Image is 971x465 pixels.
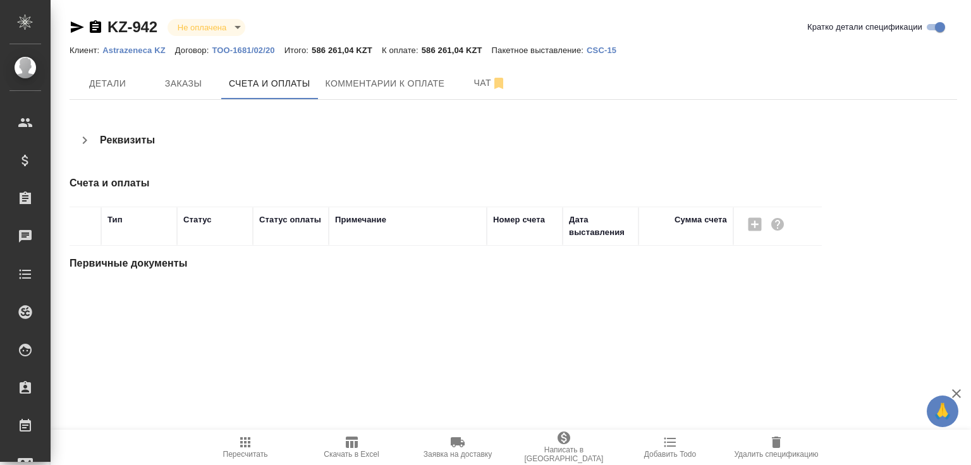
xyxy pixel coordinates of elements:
div: Тип [107,214,123,226]
div: Не оплачена [168,19,245,36]
a: Astrazeneca KZ [102,44,175,55]
p: Пакетное выставление: [492,45,587,55]
span: Счета и оплаты [229,76,310,92]
div: Сумма счета [675,214,727,226]
button: Не оплачена [174,22,230,33]
p: 586 261,04 KZT [422,45,492,55]
p: 586 261,04 KZT [312,45,382,55]
span: 🙏 [932,398,953,425]
p: Клиент: [70,45,102,55]
div: Статус оплаты [259,214,321,226]
button: 🙏 [927,396,958,427]
div: Номер счета [493,214,545,226]
div: Примечание [335,214,386,226]
a: ТОО-1681/02/20 [212,44,284,55]
h4: Реквизиты [100,133,155,148]
span: Детали [77,76,138,92]
span: Кратко детали спецификации [807,21,922,33]
p: CSC-15 [587,45,626,55]
span: Комментарии к оплате [326,76,445,92]
a: CSC-15 [587,44,626,55]
p: Договор: [175,45,212,55]
h4: Счета и оплаты [70,176,750,191]
svg: Отписаться [491,76,506,91]
h4: Первичные документы [70,256,750,271]
button: Скопировать ссылку для ЯМессенджера [70,20,85,35]
a: KZ-942 [107,18,157,35]
div: Дата выставления [569,214,632,239]
p: Итого: [284,45,312,55]
button: Скопировать ссылку [88,20,103,35]
div: Статус [183,214,212,226]
p: ТОО-1681/02/20 [212,45,284,55]
span: Чат [460,75,520,91]
p: К оплате: [382,45,422,55]
p: Astrazeneca KZ [102,45,175,55]
span: Заказы [153,76,214,92]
